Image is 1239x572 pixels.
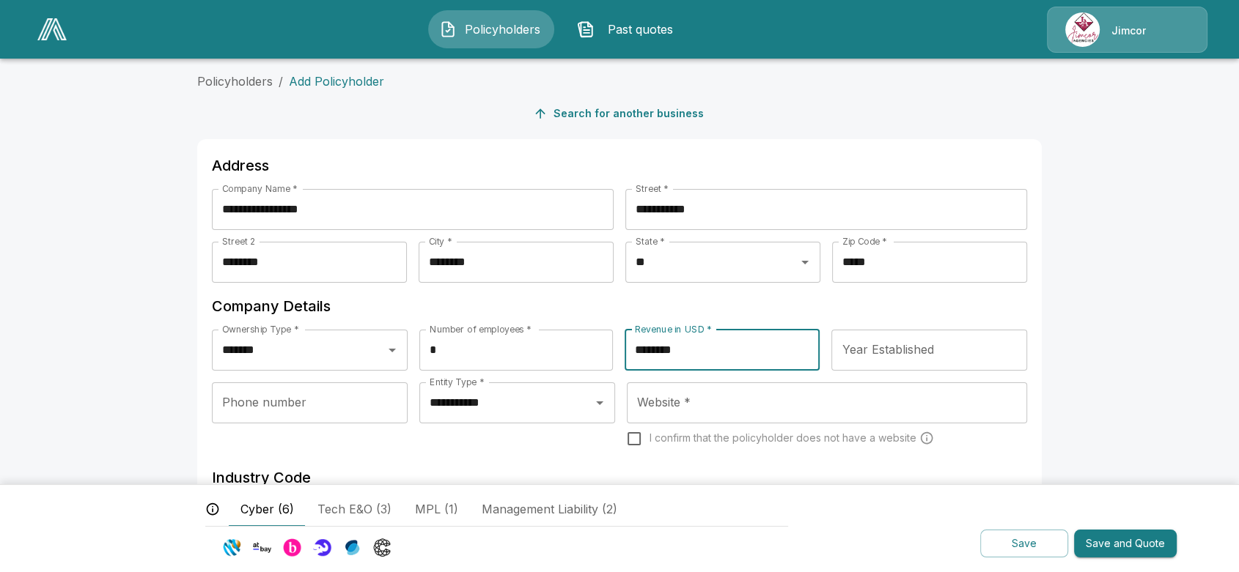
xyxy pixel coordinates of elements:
[197,73,1042,90] nav: breadcrumb
[205,502,220,516] svg: The carriers and lines of business displayed below reflect potential appetite based on available ...
[600,21,681,38] span: Past quotes
[222,323,298,335] label: Ownership Type *
[317,500,391,518] span: Tech E&O (3)
[289,73,384,90] p: Add Policyholder
[253,538,271,557] img: Carrier Logo
[430,323,532,335] label: Number of employees *
[428,10,554,48] button: Policyholders IconPolicyholders
[197,74,273,89] a: Policyholders
[795,252,815,272] button: Open
[566,10,692,48] button: Past quotes IconPast quotes
[439,21,457,38] img: Policyholders Icon
[212,154,1027,177] h6: Address
[429,235,452,248] label: City *
[240,500,294,518] span: Cyber (6)
[37,18,67,40] img: AA Logo
[382,340,402,360] button: Open
[223,538,241,557] img: Carrier Logo
[919,431,934,445] svg: Carriers run a cyber security scan on the policyholders' websites. Please enter a website wheneve...
[212,466,1027,489] h6: Industry Code
[373,538,391,557] img: Carrier Logo
[313,538,331,557] img: Carrier Logo
[636,182,669,195] label: Street *
[482,500,617,518] span: Management Liability (2)
[222,182,298,195] label: Company Name *
[283,538,301,557] img: Carrier Logo
[212,294,1027,318] h6: Company Details
[430,376,484,388] label: Entity Type *
[577,21,595,38] img: Past quotes Icon
[463,21,543,38] span: Policyholders
[222,235,255,248] label: Street 2
[842,235,887,248] label: Zip Code *
[635,323,712,335] label: Revenue in USD *
[589,393,610,413] button: Open
[279,73,283,90] li: /
[530,100,710,127] button: Search for another business
[415,500,458,518] span: MPL (1)
[343,538,361,557] img: Carrier Logo
[636,235,665,248] label: State *
[650,431,916,445] span: I confirm that the policyholder does not have a website
[980,530,1068,558] button: Save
